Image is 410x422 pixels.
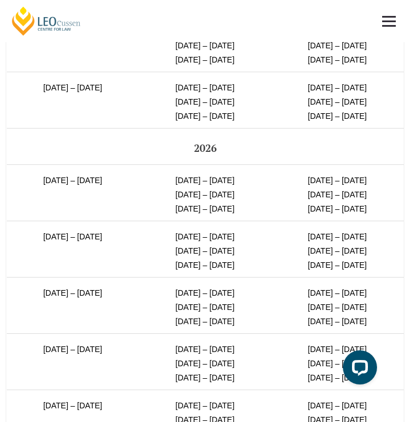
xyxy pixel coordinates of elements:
[139,15,271,72] td: [DATE] – [DATE] [DATE] – [DATE] [DATE] – [DATE]
[139,72,271,128] td: [DATE] – [DATE] [DATE] – [DATE] [DATE] – [DATE]
[7,277,139,333] td: [DATE] – [DATE]
[139,164,271,221] td: [DATE] – [DATE] [DATE] – [DATE] [DATE] – [DATE]
[271,15,404,72] td: [DATE] – [DATE] [DATE] – [DATE] [DATE] – [DATE]
[7,221,139,277] td: [DATE] – [DATE]
[10,6,82,36] a: [PERSON_NAME] Centre for Law
[271,72,404,128] td: [DATE] – [DATE] [DATE] – [DATE] [DATE] – [DATE]
[139,333,271,390] td: [DATE] – [DATE] [DATE] – [DATE] [DATE] – [DATE]
[271,164,404,221] td: [DATE] – [DATE] [DATE] – [DATE] [DATE] – [DATE]
[7,72,139,128] td: [DATE] – [DATE]
[7,164,139,221] td: [DATE] – [DATE]
[7,15,139,72] td: [DATE] – [DATE]
[11,143,399,154] h5: 2026
[139,221,271,277] td: [DATE] – [DATE] [DATE] – [DATE] [DATE] – [DATE]
[271,221,404,277] td: [DATE] – [DATE] [DATE] – [DATE] [DATE] – [DATE]
[271,277,404,333] td: [DATE] – [DATE] [DATE] – [DATE] [DATE] – [DATE]
[7,333,139,390] td: [DATE] – [DATE]
[139,277,271,333] td: [DATE] – [DATE] [DATE] – [DATE] [DATE] – [DATE]
[334,346,382,394] iframe: LiveChat chat widget
[271,333,404,390] td: [DATE] – [DATE] [DATE] – [DATE] [DATE] – [DATE]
